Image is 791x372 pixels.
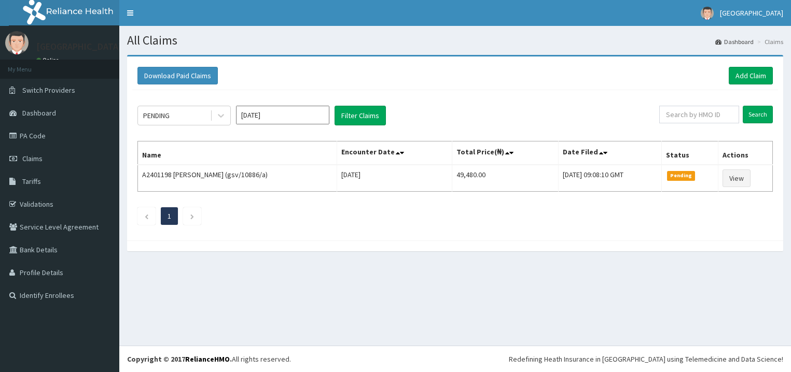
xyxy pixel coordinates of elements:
[743,106,773,123] input: Search
[22,177,41,186] span: Tariffs
[337,165,452,192] td: [DATE]
[36,42,122,51] p: [GEOGRAPHIC_DATA]
[337,141,452,165] th: Encounter Date
[718,141,772,165] th: Actions
[236,106,329,124] input: Select Month and Year
[661,141,718,165] th: Status
[185,354,230,364] a: RelianceHMO
[667,171,696,180] span: Pending
[715,37,754,46] a: Dashboard
[138,141,337,165] th: Name
[144,211,149,221] a: Previous page
[559,165,661,192] td: [DATE] 09:08:10 GMT
[168,211,171,221] a: Page 1 is your current page
[335,106,386,125] button: Filter Claims
[22,154,43,163] span: Claims
[137,67,218,84] button: Download Paid Claims
[559,141,661,165] th: Date Filed
[36,56,61,64] a: Online
[190,211,195,221] a: Next page
[701,7,714,20] img: User Image
[723,169,751,187] a: View
[729,67,773,84] a: Add Claim
[22,108,56,118] span: Dashboard
[452,165,559,192] td: 49,480.00
[452,141,559,165] th: Total Price(₦)
[119,346,791,372] footer: All rights reserved.
[720,8,783,18] span: [GEOGRAPHIC_DATA]
[127,34,783,47] h1: All Claims
[127,354,232,364] strong: Copyright © 2017 .
[755,37,783,46] li: Claims
[659,106,739,123] input: Search by HMO ID
[138,165,337,192] td: A2401198 [PERSON_NAME] (gsv/10886/a)
[5,31,29,54] img: User Image
[22,85,75,95] span: Switch Providers
[509,354,783,364] div: Redefining Heath Insurance in [GEOGRAPHIC_DATA] using Telemedicine and Data Science!
[143,110,170,121] div: PENDING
